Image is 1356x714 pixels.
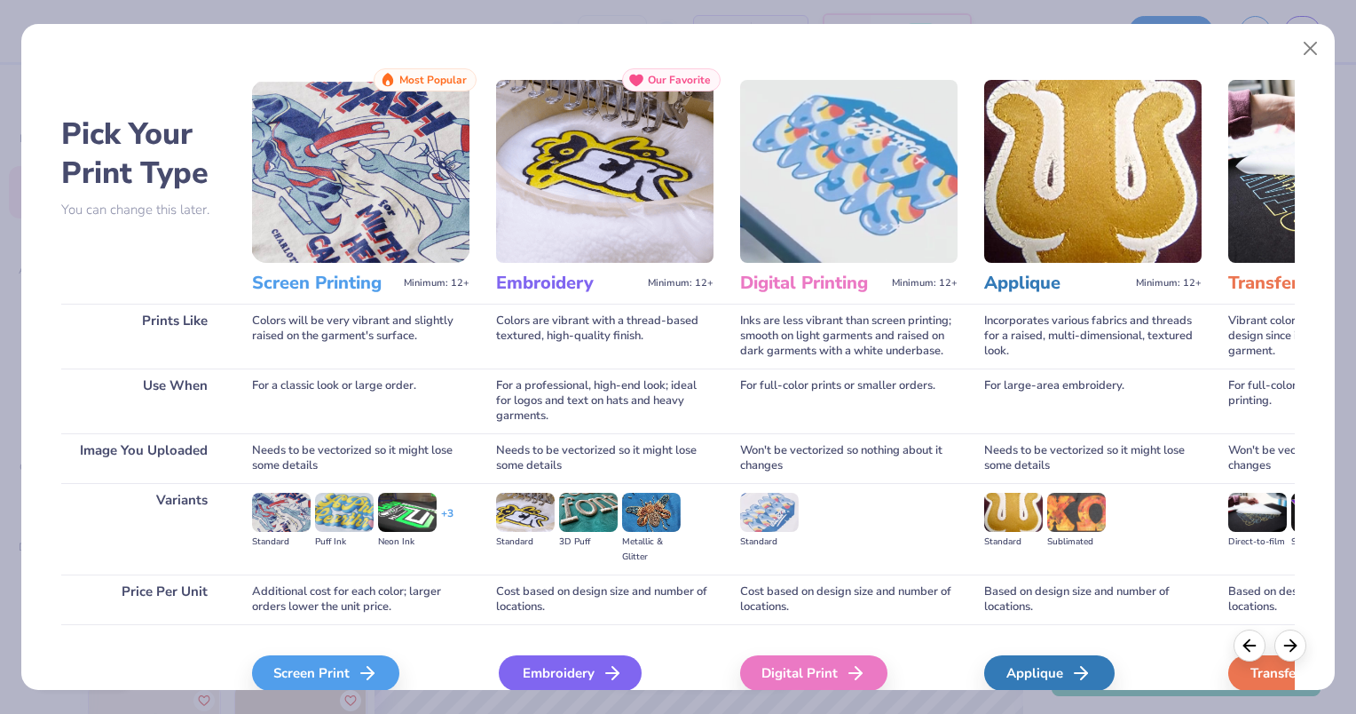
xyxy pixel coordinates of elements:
div: Colors are vibrant with a thread-based textured, high-quality finish. [496,304,713,369]
img: Puff Ink [315,493,374,532]
span: Minimum: 12+ [1136,277,1202,290]
div: Standard [252,535,311,550]
img: Direct-to-film [1228,493,1287,532]
div: Inks are less vibrant than screen printing; smooth on light garments and raised on dark garments ... [740,304,958,369]
div: Won't be vectorized so nothing about it changes [740,433,958,483]
div: Standard [740,535,799,550]
div: Cost based on design size and number of locations. [740,575,958,624]
img: Metallic & Glitter [622,493,681,532]
h3: Embroidery [496,272,641,295]
span: Our Favorite [648,74,711,86]
div: Image You Uploaded [61,433,225,483]
img: Standard [984,493,1043,532]
div: Standard [984,535,1043,550]
div: Standard [496,535,555,550]
p: You can change this later. [61,202,225,218]
div: Incorporates various fabrics and threads for a raised, multi-dimensional, textured look. [984,304,1202,369]
div: 3D Puff [559,535,618,550]
div: Colors will be very vibrant and slightly raised on the garment's surface. [252,304,469,369]
div: For full-color prints or smaller orders. [740,369,958,433]
div: Cost based on design size and number of locations. [496,575,713,624]
h3: Applique [984,272,1129,295]
div: For a classic look or large order. [252,369,469,433]
h2: Pick Your Print Type [61,115,225,193]
img: 3D Puff [559,493,618,532]
h3: Digital Printing [740,272,885,295]
span: Minimum: 12+ [648,277,713,290]
div: Prints Like [61,304,225,369]
div: Neon Ink [378,535,437,550]
img: Sublimated [1047,493,1106,532]
img: Supacolor [1291,493,1350,532]
div: + 3 [441,506,453,536]
img: Standard [496,493,555,532]
span: Minimum: 12+ [892,277,958,290]
div: Sublimated [1047,535,1106,550]
div: Digital Print [740,655,887,691]
div: Screen Print [252,655,399,691]
div: Variants [61,483,225,575]
img: Embroidery [496,80,713,263]
img: Screen Printing [252,80,469,263]
div: Price Per Unit [61,575,225,624]
div: Puff Ink [315,535,374,550]
img: Neon Ink [378,493,437,532]
div: Based on design size and number of locations. [984,575,1202,624]
h3: Screen Printing [252,272,397,295]
div: Embroidery [499,655,642,691]
div: Applique [984,655,1115,691]
span: Most Popular [399,74,467,86]
div: Metallic & Glitter [622,535,681,565]
div: Direct-to-film [1228,535,1287,550]
img: Standard [740,493,799,532]
button: Close [1294,32,1328,66]
div: Use When [61,369,225,433]
img: Digital Printing [740,80,958,263]
div: Additional cost for each color; larger orders lower the unit price. [252,575,469,624]
img: Applique [984,80,1202,263]
div: Needs to be vectorized so it might lose some details [252,433,469,483]
div: Supacolor [1291,535,1350,550]
div: For large-area embroidery. [984,369,1202,433]
div: Needs to be vectorized so it might lose some details [984,433,1202,483]
span: Minimum: 12+ [404,277,469,290]
div: Needs to be vectorized so it might lose some details [496,433,713,483]
img: Standard [252,493,311,532]
div: For a professional, high-end look; ideal for logos and text on hats and heavy garments. [496,369,713,433]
